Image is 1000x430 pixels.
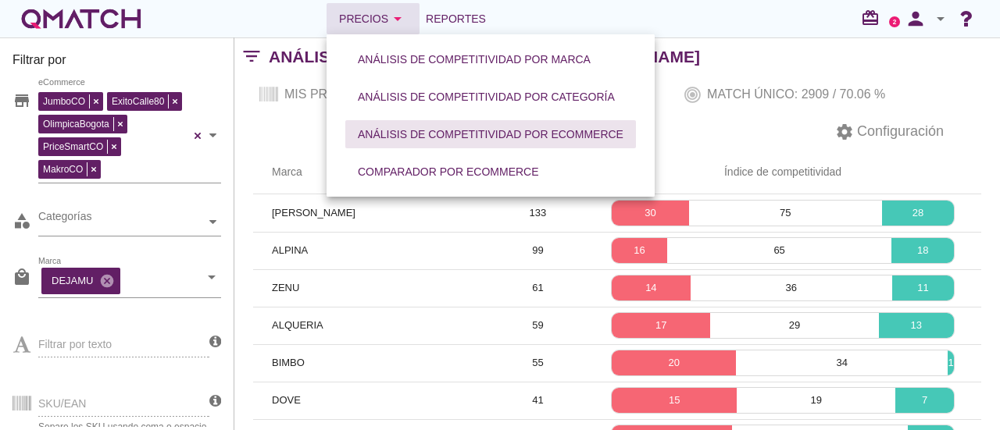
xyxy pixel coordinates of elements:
i: store [12,91,31,110]
span: Configuración [854,121,944,142]
a: 2 [889,16,900,27]
span: ALQUERIA [272,319,323,331]
p: 14 [612,280,690,296]
span: JumboCO [39,94,89,108]
button: Configuración [823,118,956,146]
i: cancel [99,273,115,289]
p: 1 [948,355,954,371]
i: redeem [861,9,886,27]
span: OlimpicaBogota [39,117,113,131]
button: Análisis de competitividad por categoría [345,83,627,111]
span: BIMBO [272,357,305,368]
p: 29 [710,318,878,333]
i: filter_list [234,56,269,57]
div: Precios [339,9,407,28]
p: 18 [891,243,954,258]
p: 15 [612,393,737,408]
p: 7 [895,393,954,408]
span: [PERSON_NAME] [272,207,355,219]
p: 36 [691,280,892,296]
span: ExitoCalle80 [108,94,168,108]
p: 11 [892,280,954,296]
p: 20 [612,355,736,371]
i: person [900,8,931,30]
i: arrow_drop_down [931,9,950,28]
td: 133 [491,194,584,232]
div: Análisis de competitividad por marca [358,52,591,68]
text: 2 [893,18,897,25]
a: Análisis de competitividad por categoría [339,78,634,115]
i: arrow_drop_down [202,268,221,286]
button: Comparador por eCommerce [345,158,552,186]
i: category [12,211,31,230]
i: arrow_drop_down [388,9,407,28]
div: Comparador por eCommerce [358,164,539,180]
h3: Filtrar por [12,51,221,76]
a: Reportes [420,3,492,34]
button: Precios [327,3,420,34]
button: Análisis de competitividad por eCommerce [345,120,636,148]
span: MakroCO [39,162,87,176]
i: local_mall [12,268,31,286]
span: ALPINA [272,244,308,256]
a: white-qmatch-logo [19,3,144,34]
span: ZENU [272,282,299,293]
span: PriceSmartCO [39,140,107,154]
div: Clear all [190,88,205,183]
p: 75 [689,205,882,221]
p: 19 [737,393,895,408]
a: Comparador por eCommerce [339,153,558,190]
div: Análisis de competitividad por eCommerce [358,126,623,143]
button: Análisis de competitividad por marca [345,45,603,73]
td: 99 [491,232,584,269]
h2: Análisis de competitividad por [PERSON_NAME] [269,44,700,69]
i: settings [835,123,854,141]
span: Reportes [426,9,486,28]
td: 55 [491,344,584,382]
p: 16 [612,243,667,258]
td: 61 [491,269,584,307]
td: 59 [491,307,584,344]
td: 41 [491,382,584,419]
span: DOVE [272,394,301,406]
th: Marca: Not sorted. [253,151,491,194]
p: 65 [667,243,892,258]
th: Índice de competitividad: Not sorted. [584,151,981,194]
a: Análisis de competitividad por eCommerce [339,115,642,153]
p: 13 [879,318,954,333]
a: Análisis de competitividad por marca [339,41,609,78]
p: 28 [882,205,954,221]
p: 30 [612,205,689,221]
div: Análisis de competitividad por categoría [358,89,615,105]
p: DEJAMU [52,274,93,288]
p: 34 [736,355,948,371]
p: 17 [612,318,710,333]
